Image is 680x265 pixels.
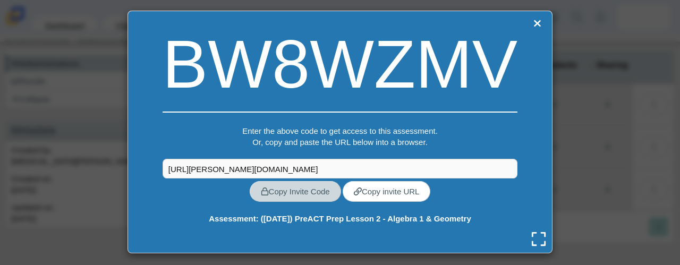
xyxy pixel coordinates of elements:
div: BW8WZMV [163,16,517,112]
a: Copy Invite Code [250,181,341,202]
a: Close [530,16,544,31]
a: Copy invite URL [343,181,430,202]
div: Enter the above code to get access to this assessment. Or, copy and paste the URL below into a br... [163,125,517,159]
b: Assessment: ([DATE]) PreACT Prep Lesson 2 - Algebra 1 & Geometry [209,214,471,223]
